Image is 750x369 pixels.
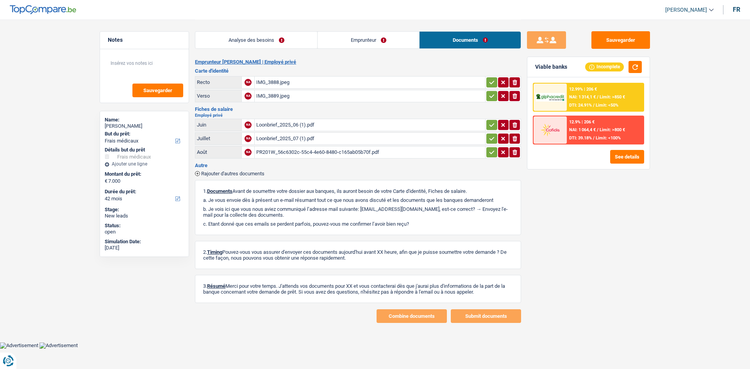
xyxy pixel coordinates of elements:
[197,93,240,99] div: Verso
[197,135,240,141] div: Juillet
[207,188,232,194] span: Documents
[108,37,181,43] h5: Notes
[105,171,182,177] label: Montant du prêt:
[105,213,184,219] div: New leads
[256,133,484,144] div: Loonbrief_2025_07 (1).pdf
[256,90,484,102] div: IMG_3889.jpeg
[665,7,707,13] span: [PERSON_NAME]
[105,207,184,213] div: Stage:
[201,171,264,176] span: Rajouter d'autres documents
[203,221,513,227] p: c. Etant donné que ces emails se perdent parfois, pouvez-vous me confirmer l’avoir bien reçu?
[195,68,521,73] h3: Carte d'identité
[600,94,625,100] span: Limit: >850 €
[593,103,595,108] span: /
[197,122,240,128] div: Juin
[600,127,625,132] span: Limit: >800 €
[195,107,521,112] h3: Fiches de salaire
[203,249,513,261] p: 2. Pouvez-vous vous assurer d'envoyer ces documents aujourd'hui avant XX heure, afin que je puiss...
[569,119,595,125] div: 12.9% | 206 €
[105,178,107,184] span: €
[105,123,184,129] div: [PERSON_NAME]
[195,32,317,48] a: Analyse des besoins
[105,229,184,235] div: open
[195,171,264,176] button: Rajouter d'autres documents
[596,103,618,108] span: Limit: <50%
[207,283,225,289] span: Résumé
[659,4,714,16] a: [PERSON_NAME]
[585,62,624,71] div: Incomplete
[143,88,172,93] span: Sauvegarder
[377,309,447,323] button: Combine documents
[203,188,513,194] p: 1. Avant de soumettre votre dossier aux banques, ils auront besoin de votre Carte d'identité, Fic...
[195,163,521,168] h3: Autre
[569,87,597,92] div: 12.99% | 206 €
[245,121,252,128] div: NA
[597,127,598,132] span: /
[105,147,184,153] div: Détails but du prêt
[591,31,650,49] button: Sauvegarder
[105,245,184,251] div: [DATE]
[536,93,564,102] img: AlphaCredit
[733,6,740,13] div: fr
[256,77,484,88] div: IMG_3888.jpeg
[203,206,513,218] p: b. Je vois ici que vous nous aviez communiqué l’adresse mail suivante: [EMAIL_ADDRESS][DOMAIN_NA...
[105,239,184,245] div: Simulation Date:
[105,131,182,137] label: But du prêt:
[105,161,184,167] div: Ajouter une ligne
[207,249,222,255] span: Timing
[535,64,567,70] div: Viable banks
[195,113,521,118] h2: Employé privé
[245,93,252,100] div: NA
[10,5,76,14] img: TopCompare Logo
[197,149,240,155] div: Août
[256,119,484,131] div: Loonbrief_2025_06 (1).pdf
[105,223,184,229] div: Status:
[245,149,252,156] div: NA
[132,84,183,97] button: Sauvegarder
[318,32,419,48] a: Emprunteur
[597,94,598,100] span: /
[451,309,521,323] button: Submit documents
[245,135,252,142] div: NA
[256,146,484,158] div: PR201W_56c6302c-55c4-4e60-8480-c165ab05b70f.pdf
[195,59,521,65] h2: Emprunteur [PERSON_NAME] | Employé privé
[596,135,621,141] span: Limit: <100%
[39,342,78,349] img: Advertisement
[420,32,521,48] a: Documents
[593,135,595,141] span: /
[245,79,252,86] div: NA
[569,103,592,108] span: DTI: 24.91%
[197,79,240,85] div: Recto
[203,283,513,295] p: 3. Merci pour votre temps. J'attends vos documents pour XX et vous contacterai dès que j'aurai p...
[536,123,564,137] img: Cofidis
[569,135,592,141] span: DTI: 39.18%
[569,94,596,100] span: NAI: 1 314,1 €
[105,117,184,123] div: Name:
[203,197,513,203] p: a. Je vous envoie dès à présent un e-mail résumant tout ce que nous avons discuté et les doc...
[610,150,644,164] button: See details
[569,127,596,132] span: NAI: 1 064,4 €
[105,189,182,195] label: Durée du prêt:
